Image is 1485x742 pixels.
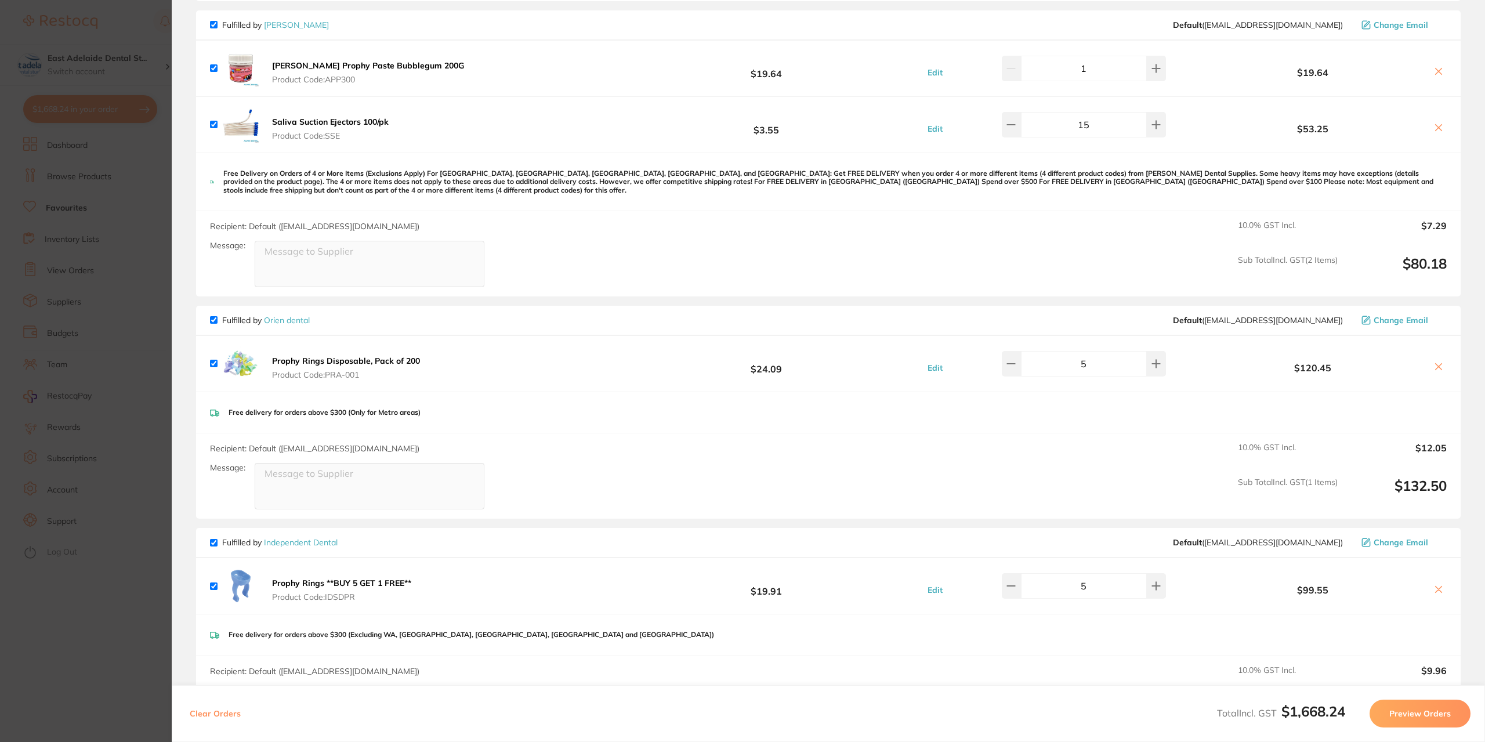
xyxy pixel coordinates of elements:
span: Sub Total Incl. GST ( 2 Items) [1238,255,1338,287]
span: 10.0 % GST Incl. [1238,665,1338,691]
button: [PERSON_NAME] Prophy Paste Bubblegum 200G Product Code:APP300 [269,60,468,85]
b: Prophy Rings Disposable, Pack of 200 [272,356,420,366]
img: bWUxeGE2Nw [222,106,259,143]
b: $120.45 [1200,363,1426,373]
span: Sub Total Incl. GST ( 1 Items) [1238,477,1338,509]
span: Change Email [1374,20,1428,30]
button: Change Email [1358,537,1447,548]
label: Message: [210,241,245,251]
button: Change Email [1358,315,1447,325]
span: sales@orien.com.au [1173,316,1343,325]
span: Change Email [1374,538,1428,547]
a: Independent Dental [264,537,338,548]
button: Edit [924,585,946,595]
img: NzA5OGdhcw [222,567,259,605]
button: Clear Orders [186,700,244,727]
span: Recipient: Default ( [EMAIL_ADDRESS][DOMAIN_NAME] ) [210,443,419,454]
p: Fulfilled by [222,20,329,30]
button: Saliva Suction Ejectors 100/pk Product Code:SSE [269,117,392,141]
b: $99.55 [1200,585,1426,595]
b: $1,668.24 [1281,703,1345,720]
b: Default [1173,315,1202,325]
output: $9.96 [1347,665,1447,691]
span: save@adamdental.com.au [1173,20,1343,30]
b: Default [1173,537,1202,548]
b: $53.25 [1200,124,1426,134]
label: Message: [210,463,245,473]
button: Edit [924,363,946,373]
p: Fulfilled by [222,316,310,325]
output: $12.05 [1347,443,1447,468]
button: Preview Orders [1370,700,1470,727]
a: Orien dental [264,315,310,325]
span: 10.0 % GST Incl. [1238,443,1338,468]
b: Saliva Suction Ejectors 100/pk [272,117,389,127]
p: Fulfilled by [222,538,338,547]
span: Total Incl. GST [1217,707,1345,719]
b: Default [1173,20,1202,30]
b: Prophy Rings **BUY 5 GET 1 FREE** [272,578,411,588]
span: Product Code: IDSDPR [272,592,411,602]
output: $7.29 [1347,220,1447,246]
button: Change Email [1358,20,1447,30]
button: Prophy Rings **BUY 5 GET 1 FREE** Product Code:IDSDPR [269,578,415,602]
a: [PERSON_NAME] [264,20,329,30]
output: $80.18 [1347,255,1447,287]
b: $19.91 [643,575,890,597]
output: $132.50 [1347,477,1447,509]
b: $24.09 [643,353,890,374]
p: Free delivery for orders above $300 (Only for Metro areas) [229,408,421,417]
b: $19.64 [643,57,890,79]
span: Product Code: SSE [272,131,389,140]
p: Free Delivery on Orders of 4 or More Items (Exclusions Apply) For [GEOGRAPHIC_DATA], [GEOGRAPHIC_... [223,169,1447,194]
img: Mnd6YmV1NA [222,345,259,382]
span: Recipient: Default ( [EMAIL_ADDRESS][DOMAIN_NAME] ) [210,666,419,676]
span: orders@independentdental.com.au [1173,538,1343,547]
button: Prophy Rings Disposable, Pack of 200 Product Code:PRA-001 [269,356,423,380]
p: Free delivery for orders above $300 (Excluding WA, [GEOGRAPHIC_DATA], [GEOGRAPHIC_DATA], [GEOGRAP... [229,631,714,639]
span: Product Code: APP300 [272,75,464,84]
span: Change Email [1374,316,1428,325]
b: $3.55 [643,114,890,135]
span: Product Code: PRA-001 [272,370,420,379]
b: $19.64 [1200,67,1426,78]
button: Edit [924,67,946,78]
img: M3JrY3B1aA [222,50,259,87]
b: [PERSON_NAME] Prophy Paste Bubblegum 200G [272,60,464,71]
span: 10.0 % GST Incl. [1238,220,1338,246]
span: Recipient: Default ( [EMAIL_ADDRESS][DOMAIN_NAME] ) [210,221,419,231]
button: Edit [924,124,946,134]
